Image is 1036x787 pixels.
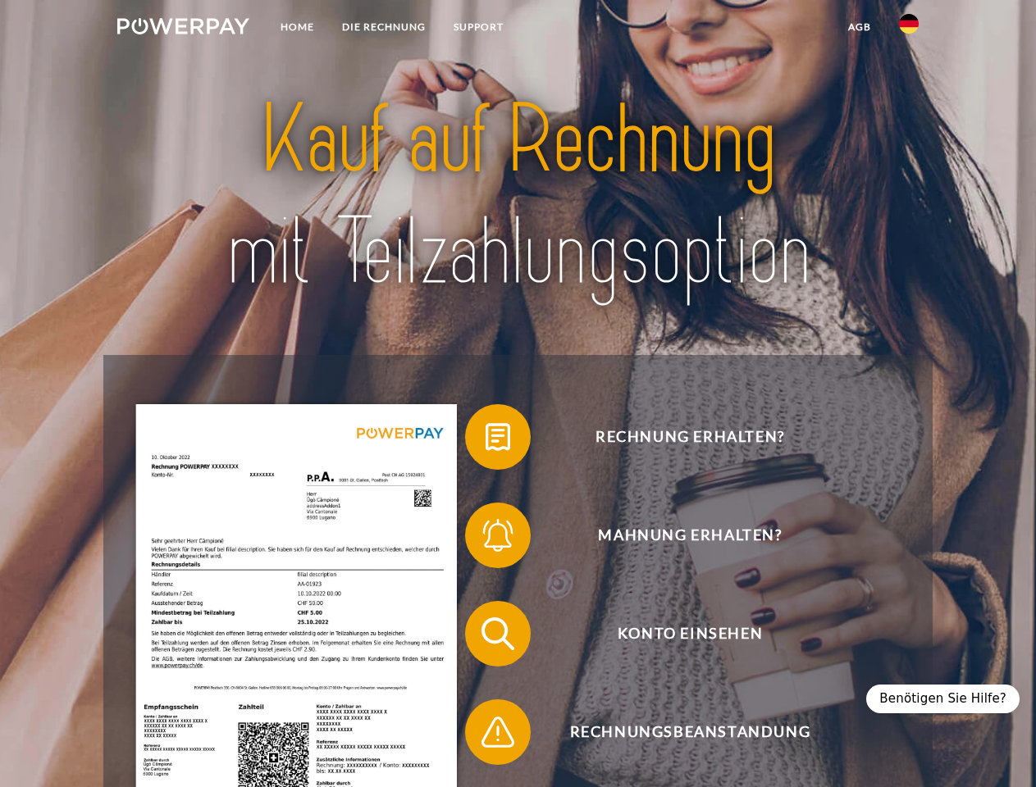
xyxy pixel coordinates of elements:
button: Rechnung erhalten? [465,404,892,470]
img: qb_bell.svg [477,515,518,556]
a: Home [267,12,328,42]
button: Rechnungsbeanstandung [465,699,892,765]
span: Rechnungsbeanstandung [489,699,891,765]
a: DIE RECHNUNG [328,12,440,42]
a: agb [834,12,885,42]
span: Mahnung erhalten? [489,503,891,568]
img: title-powerpay_de.svg [157,79,879,314]
a: SUPPORT [440,12,518,42]
span: Konto einsehen [489,601,891,666]
img: qb_search.svg [477,613,518,654]
div: Benötigen Sie Hilfe? [866,685,1020,713]
img: de [899,14,919,34]
button: Konto einsehen [465,601,892,666]
span: Rechnung erhalten? [489,404,891,470]
img: qb_bill.svg [477,416,518,457]
img: logo-powerpay-white.svg [117,18,249,34]
img: qb_warning.svg [477,712,518,753]
button: Mahnung erhalten? [465,503,892,568]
